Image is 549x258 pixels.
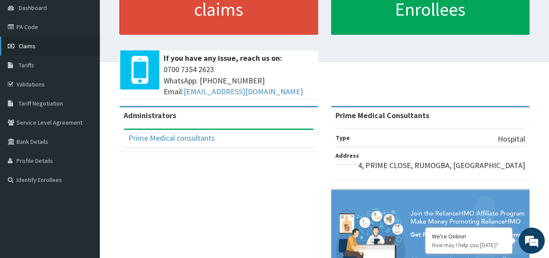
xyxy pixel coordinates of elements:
[358,160,525,171] p: 4, PRIME CLOSE, RUMOGBA, [GEOGRAPHIC_DATA]
[432,241,506,249] p: How may I help you today?
[124,110,176,120] b: Administrators
[164,64,314,97] span: 0700 7354 2623 WhatsApp: [PHONE_NUMBER] Email:
[184,86,303,96] a: [EMAIL_ADDRESS][DOMAIN_NAME]
[498,133,525,145] p: Hospital
[335,152,359,159] b: Address
[4,169,165,199] textarea: Type your message and hit 'Enter'
[19,99,63,107] span: Tariff Negotiation
[45,49,146,60] div: Chat with us now
[19,61,34,69] span: Tariffs
[142,4,163,25] div: Minimize live chat window
[16,43,35,65] img: d_794563401_company_1708531726252_794563401
[335,110,429,120] strong: Prime Medical Consultants
[19,42,36,50] span: Claims
[19,4,47,12] span: Dashboard
[50,75,120,163] span: We're online!
[164,53,282,63] b: If you have any issue, reach us on:
[128,133,215,143] a: Prime Medical consultants
[432,232,506,240] div: We're Online!
[335,134,350,142] b: Type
